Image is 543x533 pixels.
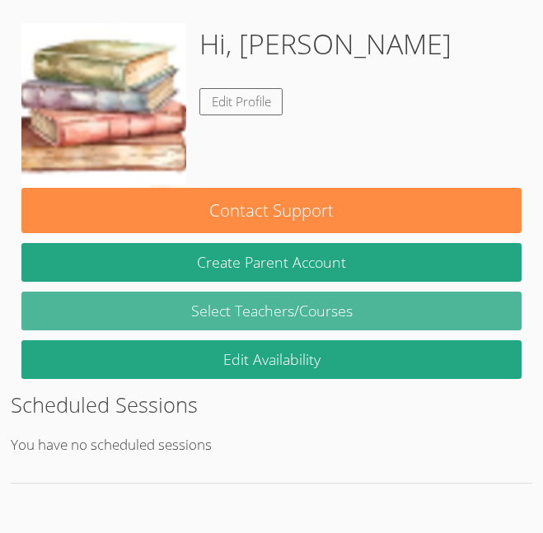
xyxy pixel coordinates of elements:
a: Edit Availability [21,340,522,379]
h1: Hi, [PERSON_NAME] [199,23,452,65]
img: Screenshot%202025-08-13%206.53.41%20PM.png [21,23,186,188]
button: Contact Support [21,188,522,233]
button: Create Parent Account [21,243,522,282]
a: Select Teachers/Courses [21,292,522,330]
h2: Scheduled Sessions [11,389,532,420]
a: Edit Profile [199,88,283,115]
p: You have no scheduled sessions [11,433,532,457]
